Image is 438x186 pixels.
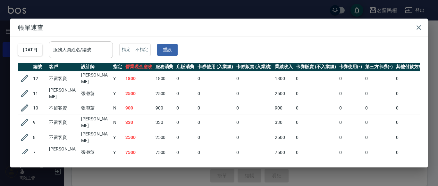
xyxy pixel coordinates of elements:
[31,63,47,71] th: 編號
[294,101,337,115] td: 0
[133,44,151,56] button: 不指定
[235,101,274,115] td: 0
[31,101,47,115] td: 10
[338,145,364,160] td: 0
[273,101,294,115] td: 900
[273,115,294,130] td: 330
[273,130,294,145] td: 2500
[338,86,364,101] td: 0
[154,145,175,160] td: 7500
[157,44,178,56] button: 重設
[47,86,80,101] td: [PERSON_NAME]
[47,63,80,71] th: 客戶
[47,101,80,115] td: 不留客資
[235,71,274,86] td: 0
[119,44,133,56] button: 指定
[154,130,175,145] td: 2500
[47,115,80,130] td: 不留客資
[294,86,337,101] td: 0
[175,101,196,115] td: 0
[394,145,430,160] td: 0
[124,71,154,86] td: 1800
[31,130,47,145] td: 8
[364,115,394,130] td: 0
[47,71,80,86] td: 不留客資
[31,71,47,86] td: 12
[364,101,394,115] td: 0
[124,101,154,115] td: 900
[364,145,394,160] td: 0
[394,130,430,145] td: 0
[196,130,235,145] td: 0
[175,115,196,130] td: 0
[154,101,175,115] td: 900
[154,71,175,86] td: 1800
[124,115,154,130] td: 330
[196,71,235,86] td: 0
[394,71,430,86] td: 0
[338,63,364,71] th: 卡券使用(-)
[112,71,124,86] td: Y
[338,130,364,145] td: 0
[196,101,235,115] td: 0
[294,130,337,145] td: 0
[112,145,124,160] td: Y
[80,115,112,130] td: [PERSON_NAME]
[154,63,175,71] th: 服務消費
[235,145,274,160] td: 0
[31,86,47,101] td: 11
[338,71,364,86] td: 0
[175,63,196,71] th: 店販消費
[31,145,47,160] td: 7
[80,101,112,115] td: 張瀞蓤
[394,101,430,115] td: 0
[112,115,124,130] td: N
[47,145,80,160] td: [PERSON_NAME]
[175,86,196,101] td: 0
[235,115,274,130] td: 0
[394,86,430,101] td: 0
[124,63,154,71] th: 營業現金應收
[273,86,294,101] td: 2500
[273,145,294,160] td: 7500
[294,71,337,86] td: 0
[80,71,112,86] td: [PERSON_NAME]
[112,63,124,71] th: 指定
[364,71,394,86] td: 0
[112,86,124,101] td: Y
[31,115,47,130] td: 9
[273,71,294,86] td: 1800
[175,71,196,86] td: 0
[80,130,112,145] td: [PERSON_NAME]
[394,63,430,71] th: 其他付款方式(-)
[175,145,196,160] td: 0
[235,130,274,145] td: 0
[18,44,42,56] button: [DATE]
[196,86,235,101] td: 0
[364,86,394,101] td: 0
[294,63,337,71] th: 卡券販賣 (不入業績)
[124,130,154,145] td: 2500
[112,101,124,115] td: N
[112,130,124,145] td: Y
[175,130,196,145] td: 0
[154,86,175,101] td: 2500
[364,63,394,71] th: 第三方卡券(-)
[338,101,364,115] td: 0
[124,145,154,160] td: 7500
[294,145,337,160] td: 0
[80,145,112,160] td: 張瀞蓤
[47,130,80,145] td: 不留客資
[273,63,294,71] th: 業績收入
[10,19,428,36] h2: 帳單速查
[196,63,235,71] th: 卡券使用 (入業績)
[80,63,112,71] th: 設計師
[196,145,235,160] td: 0
[294,115,337,130] td: 0
[124,86,154,101] td: 2500
[196,115,235,130] td: 0
[80,86,112,101] td: 張瀞蓤
[154,115,175,130] td: 330
[235,86,274,101] td: 0
[235,63,274,71] th: 卡券販賣 (入業績)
